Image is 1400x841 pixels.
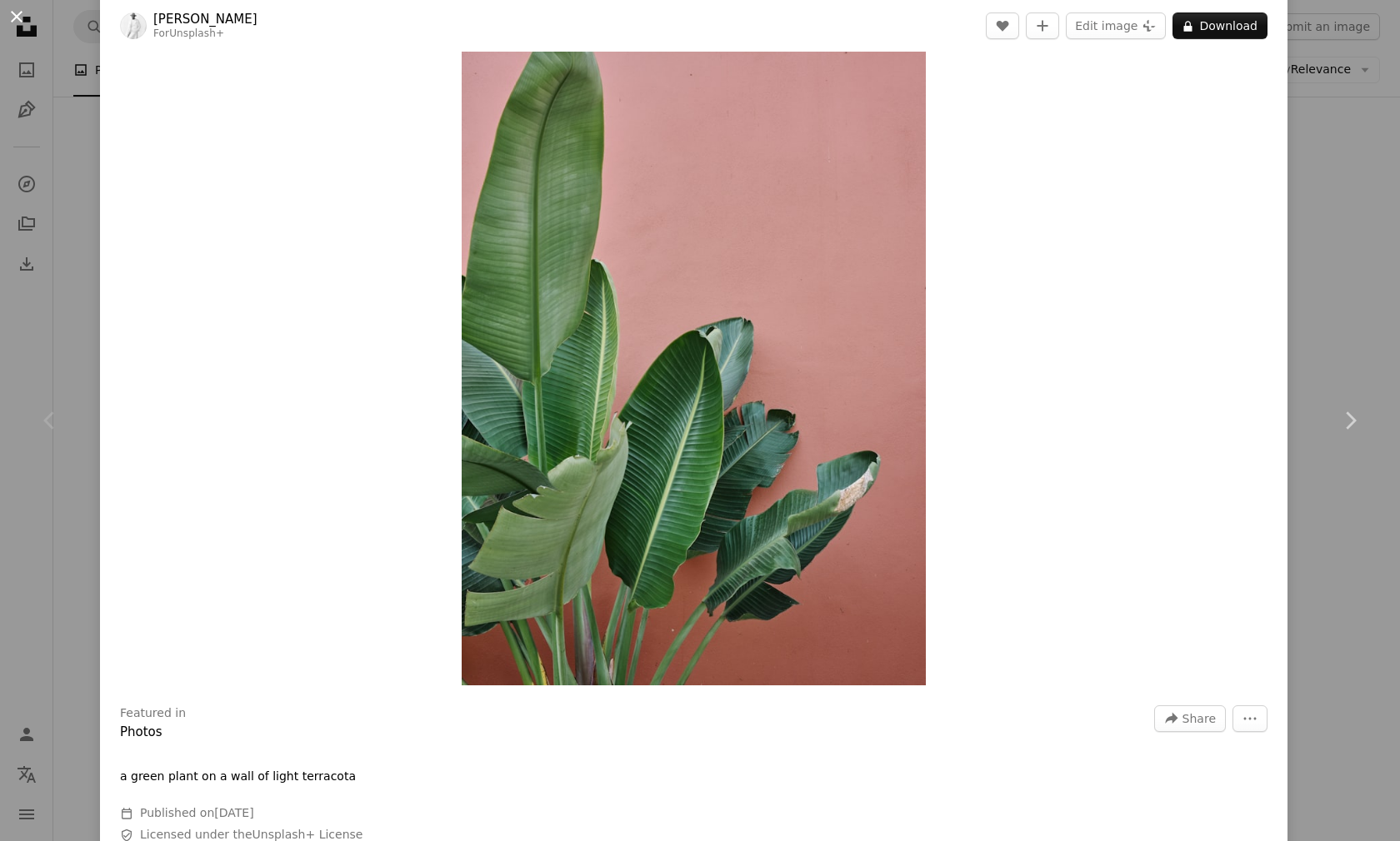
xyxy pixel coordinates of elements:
a: Photos [120,724,162,739]
button: Add to Collection [1026,12,1059,39]
button: Download [1172,12,1267,39]
button: More Actions [1232,705,1267,732]
a: Unsplash+ License [252,828,363,841]
span: Published on [140,806,254,819]
p: a green plant on a wall of light terracota [120,769,356,785]
span: Share [1182,706,1216,731]
a: [PERSON_NAME] [153,11,257,27]
button: Edit image [1066,12,1166,39]
div: For [153,27,257,41]
a: Next [1300,341,1400,500]
button: Like [986,12,1019,39]
a: Unsplash+ [169,27,224,39]
img: Go to Andrej Lišakov's profile [120,12,147,39]
time: February 10, 2023 at 4:10:13 PM GMT+7 [214,806,253,819]
h3: Featured in [120,705,186,722]
button: Share this image [1154,705,1226,732]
